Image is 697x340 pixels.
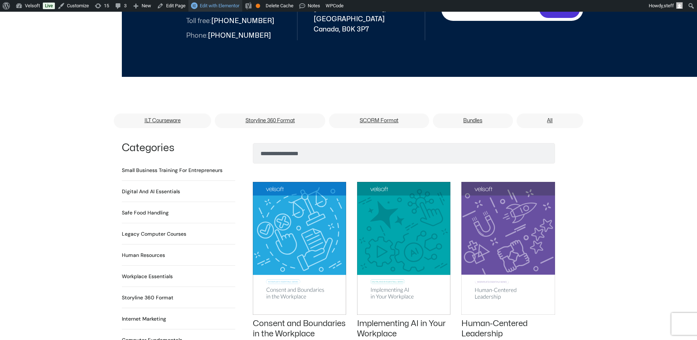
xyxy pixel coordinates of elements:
a: Visit product category Digital and AI Essentials [122,188,180,195]
a: ILT Courseware [114,113,211,128]
span: Phone: [186,33,208,39]
nav: Menu [114,113,583,130]
a: All [517,113,583,128]
h2: Safe Food Handling [122,209,169,217]
a: Storyline 360 Format [215,113,325,128]
span: [PHONE_NUMBER] [186,17,274,26]
h1: Categories [122,143,235,153]
div: OK [256,4,260,8]
span: Toll free: [186,18,211,24]
h2: Storyline 360 Format [122,294,173,302]
a: SCORM Format [329,113,429,128]
h2: Legacy Computer Courses [122,230,186,238]
h2: Small Business Training for Entrepreneurs [122,167,222,174]
a: Consent and Boundaries in the Workplace [253,320,346,338]
a: Visit product category Human Resources [122,251,165,259]
h2: Internet Marketing [122,315,166,323]
h2: Digital and AI Essentials [122,188,180,195]
a: Visit product category Safe Food Handling [122,209,169,217]
span: steff [664,3,674,8]
a: Live [43,3,55,9]
span: [PHONE_NUMBER] [186,31,271,40]
a: Visit product category Legacy Computer Courses [122,230,186,238]
a: Visit product category Workplace Essentials [122,273,173,280]
h2: Workplace Essentials [122,273,173,280]
a: Human-Centered Leadership [461,320,528,338]
a: Visit product category Storyline 360 Format [122,294,173,302]
a: Implementing AI in Your Workplace [357,320,446,338]
a: Visit product category Small Business Training for Entrepreneurs [122,167,222,174]
a: Visit product category Internet Marketing [122,315,166,323]
h2: Human Resources [122,251,165,259]
a: Bundles [433,113,513,128]
span: Edit with Elementor [200,3,239,8]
